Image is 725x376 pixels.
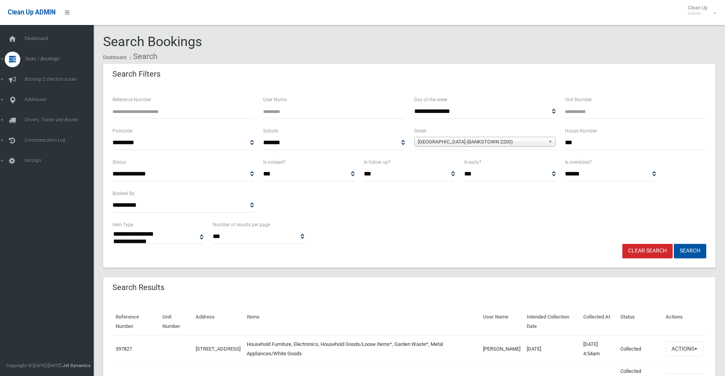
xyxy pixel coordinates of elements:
th: Items [244,308,480,335]
a: 397827 [116,346,132,352]
label: User Name [263,95,287,104]
th: Actions [663,308,706,335]
span: [GEOGRAPHIC_DATA] (BANKSTOWN 2200) [418,137,545,147]
label: Street [414,127,426,135]
label: Status [112,158,126,167]
label: Reference Number [112,95,151,104]
span: Settings [22,158,100,163]
td: [DATE] 4:54am [580,335,617,363]
span: Clean Up [684,5,715,16]
span: Tasks / Bookings [22,56,100,62]
th: Unit Number [159,308,192,335]
label: Number of results per page [213,220,270,229]
label: Is follow up? [364,158,390,167]
th: Collected At [580,308,617,335]
label: Is missed? [263,158,285,167]
td: [DATE] [524,335,580,363]
header: Search Results [103,280,174,295]
th: Status [617,308,663,335]
a: [STREET_ADDRESS] [196,346,240,352]
span: Addresses [22,97,100,102]
header: Search Filters [103,66,170,82]
label: Booked By [112,189,134,198]
strong: Jet Dynamics [62,363,91,368]
th: User Name [480,308,524,335]
th: Intended Collection Date [524,308,580,335]
label: Suburb [263,127,278,135]
label: Unit Number [565,95,592,104]
a: Clear Search [622,244,673,258]
label: Day of the week [414,95,447,104]
th: Reference Number [112,308,159,335]
small: Admin [688,11,707,16]
label: Is oversized? [565,158,592,167]
th: Address [192,308,244,335]
td: Collected [617,335,663,363]
label: Postcode [112,127,132,135]
label: Is early? [464,158,481,167]
button: Actions [666,342,703,356]
span: Drivers, Trucks and Routes [22,117,100,123]
span: Clean Up ADMIN [8,9,55,16]
li: Search [128,49,157,64]
span: Communication Log [22,138,100,143]
span: Dashboard [22,36,100,41]
label: House Number [565,127,597,135]
a: Dashboard [103,55,126,60]
span: Copyright © [DATE]-[DATE] [6,363,61,368]
td: [PERSON_NAME] [480,335,524,363]
label: Item Type [112,220,133,229]
td: Household Furniture, Electronics, Household Goods/Loose Items*, Garden Waste*, Metal Appliances/W... [244,335,480,363]
span: Search Bookings [103,34,202,49]
button: Search [674,244,706,258]
span: Booking Collection Issues [22,77,100,82]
